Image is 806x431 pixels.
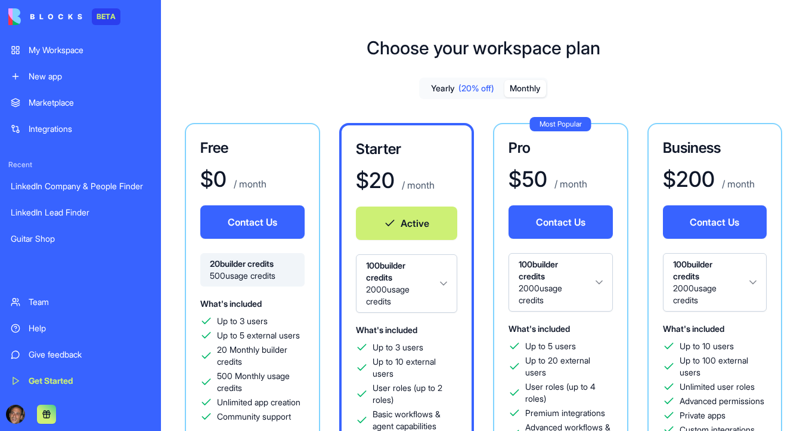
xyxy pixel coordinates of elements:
[8,8,82,25] img: logo
[421,80,504,97] button: Yearly
[530,117,591,131] div: Most Popular
[4,160,157,170] span: Recent
[509,138,613,158] h3: Pro
[525,407,605,419] span: Premium integrations
[367,37,600,59] h1: Choose your workspace plan
[356,325,417,335] span: What's included
[29,97,150,109] div: Marketplace
[210,258,295,270] span: 20 builder credits
[217,315,268,327] span: Up to 3 users
[680,395,764,407] span: Advanced permissions
[4,227,157,251] a: Guitar Shop
[552,177,587,191] p: / month
[217,370,305,394] span: 500 Monthly usage credits
[200,167,227,191] h1: $ 0
[11,180,150,192] div: LinkedIn Company & People Finder
[29,375,150,387] div: Get Started
[458,82,494,94] span: (20% off)
[356,168,395,192] h1: $ 20
[373,356,458,380] span: Up to 10 external users
[92,8,120,25] div: BETA
[217,396,300,408] span: Unlimited app creation
[4,201,157,224] a: LinkedIn Lead Finder
[4,343,157,367] a: Give feedback
[4,174,157,198] a: LinkedIn Company & People Finder
[11,233,150,245] div: Guitar Shop
[663,167,715,191] h1: $ 200
[217,411,291,423] span: Community support
[663,138,767,158] h3: Business
[504,80,546,97] button: Monthly
[525,355,613,378] span: Up to 20 external users
[200,298,262,309] span: What's included
[200,138,305,158] h3: Free
[373,382,458,406] span: User roles (up to 2 roles)
[356,207,458,240] button: Active
[4,290,157,314] a: Team
[29,44,150,56] div: My Workspace
[509,205,613,239] button: Contact Us
[200,205,305,239] button: Contact Us
[720,177,755,191] p: / month
[680,355,767,378] span: Up to 100 external users
[4,369,157,393] a: Get Started
[4,316,157,340] a: Help
[29,70,150,82] div: New app
[509,324,570,334] span: What's included
[680,340,734,352] span: Up to 10 users
[217,344,305,368] span: 20 Monthly builder credits
[8,8,120,25] a: BETA
[231,177,266,191] p: / month
[680,410,726,421] span: Private apps
[29,322,150,334] div: Help
[4,38,157,62] a: My Workspace
[525,340,576,352] span: Up to 5 users
[4,64,157,88] a: New app
[6,405,25,424] img: ACg8ocKwlY-G7EnJG7p3bnYwdp_RyFFHyn9MlwQjYsG_56ZlydI1TXjL_Q=s96-c
[4,91,157,115] a: Marketplace
[399,178,435,192] p: / month
[680,381,755,393] span: Unlimited user roles
[11,207,150,218] div: LinkedIn Lead Finder
[210,270,295,282] span: 500 usage credits
[663,205,767,239] button: Contact Us
[525,381,613,405] span: User roles (up to 4 roles)
[29,296,150,308] div: Team
[373,341,423,353] span: Up to 3 users
[663,324,724,334] span: What's included
[29,123,150,135] div: Integrations
[356,140,458,159] h3: Starter
[4,117,157,141] a: Integrations
[29,349,150,361] div: Give feedback
[509,167,547,191] h1: $ 50
[217,330,300,341] span: Up to 5 external users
